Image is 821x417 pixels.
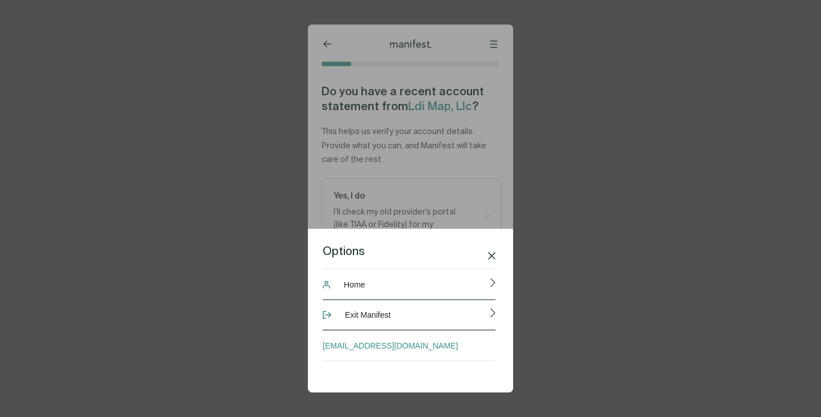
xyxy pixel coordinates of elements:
[323,269,495,299] button: Home
[323,299,495,330] button: Exit Manifest
[323,330,495,361] button: [EMAIL_ADDRESS][DOMAIN_NAME]
[323,334,494,357] a: [EMAIL_ADDRESS][DOMAIN_NAME]
[323,245,495,260] div: Options
[345,303,391,326] span: Exit Manifest
[344,273,365,296] span: Home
